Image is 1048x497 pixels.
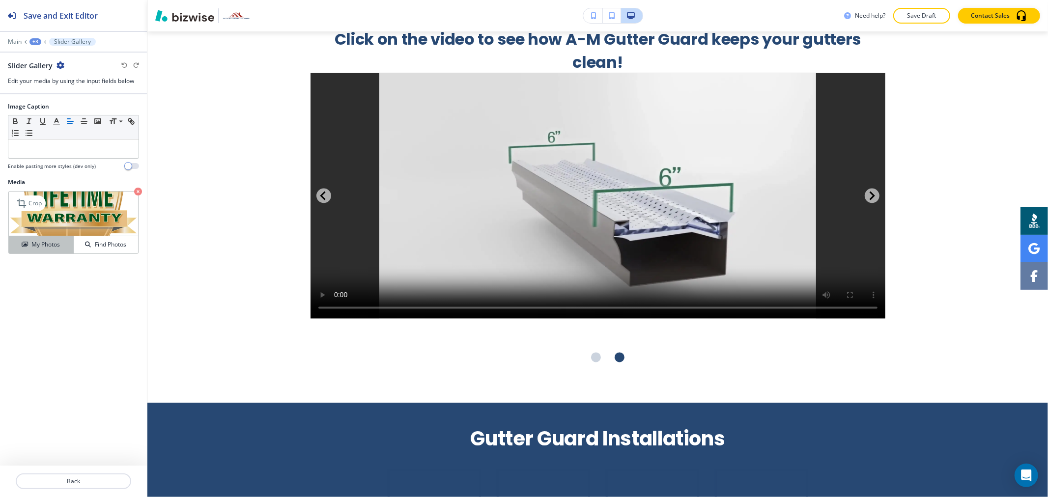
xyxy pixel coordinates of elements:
p: Save Draft [906,11,937,20]
div: Go to slide 1 [584,346,608,369]
h4: Enable pasting more styles (dev only) [8,163,96,170]
h2: Media [8,178,139,187]
h3: Edit your media by using the input fields below [8,77,139,85]
button: Main [8,38,22,45]
button: My Photos [9,236,74,253]
button: Save Draft [893,8,950,24]
button: Next Slide [865,189,879,203]
button: Slider Gallery [49,38,96,46]
div: Open Intercom Messenger [1015,464,1038,487]
h2: Image Caption [8,102,49,111]
button: Contact Sales [958,8,1040,24]
p: Crop [28,199,42,208]
img: Bizwise Logo [155,10,214,22]
div: CropMy PhotosFind Photos [8,191,139,254]
div: Go to slide 2 [608,346,631,369]
video: Gallery media [311,73,885,319]
p: Slider Gallery [54,38,91,45]
button: Previous Slide [316,189,331,203]
h2: Save and Exit Editor [24,10,98,22]
h4: Find Photos [95,240,126,249]
p: Back [17,477,130,486]
button: +3 [29,38,41,45]
h2: Slider Gallery [8,60,53,71]
a: Social media link to google account [1020,235,1048,262]
button: Find Photos [74,236,138,253]
div: Crop [13,195,46,211]
h4: My Photos [31,240,60,249]
h2: Gutter Guard Installations [311,428,885,450]
button: Back [16,473,131,489]
h3: Need help? [855,11,885,20]
p: Contact Sales [971,11,1010,20]
a: Social media link to facebook account [1020,262,1048,290]
img: Your Logo [223,12,250,20]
